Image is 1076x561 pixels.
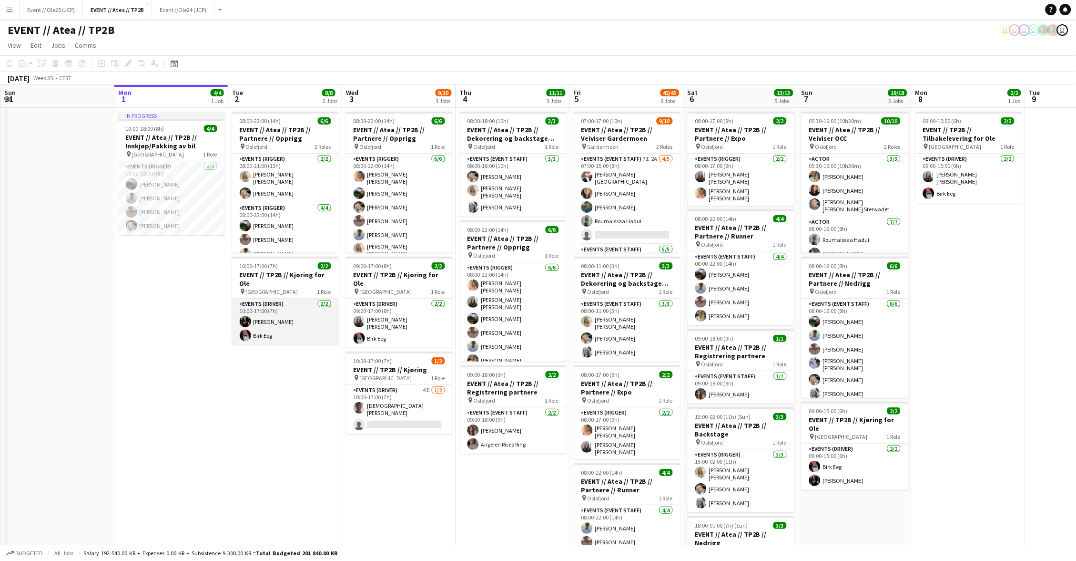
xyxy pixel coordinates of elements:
app-card-role: Actor7/708:00-16:00 (8h)Roumaissaa Hadui[PERSON_NAME] [802,217,908,338]
app-card-role: Events (Event Staff)2/209:00-18:00 (9h)[PERSON_NAME]Angelen Riseo Ring [460,407,567,454]
span: Sun [802,88,813,97]
app-job-card: 09:00-15:00 (6h)2/2EVENT // TP2B // Tilbakelevering for Ole [GEOGRAPHIC_DATA]1 RoleEvents (Driver... [915,112,1022,203]
app-user-avatar: Tarjei Tuv [1038,24,1049,36]
span: 42/45 [660,89,680,96]
span: 2/2 [318,262,331,270]
span: 1 Role [659,288,673,295]
span: 18:00-01:00 (7h) (Sun) [695,522,748,529]
app-card-role: Events (Event Staff)1/109:00-18:00 (9h)[PERSON_NAME] [688,371,794,404]
span: 4/4 [773,215,787,222]
app-card-role: Events (Event Staff)7I2A4/507:00-15:00 (8h)[PERSON_NAME][GEOGRAPHIC_DATA][PERSON_NAME][PERSON_NAM... [574,154,680,244]
span: 1 Role [1001,143,1015,150]
span: 08:00-11:00 (3h) [581,262,620,270]
app-job-card: In progress10:00-18:00 (8h)4/4EVENT // Atea // TP2B // Innkjøp/Pakking av bil [GEOGRAPHIC_DATA]1 ... [118,112,225,235]
app-job-card: 08:00-22:00 (14h)6/6EVENT // Atea // TP2B // Partnere // Opprigg Oslofjord2 RolesEvents (Rigger)2... [232,112,339,253]
span: 10:00-18:00 (8h) [126,125,164,132]
span: 8/8 [322,89,335,96]
span: 1 Role [545,143,559,150]
span: 09:00-18:00 (9h) [695,335,734,342]
span: 3/3 [773,522,787,529]
app-job-card: 08:00-22:00 (14h)4/4EVENT // Atea // TP2B // Partnere // Runner Oslofjord1 RoleEvents (Event Staf... [688,209,794,325]
span: 4/4 [204,125,217,132]
h3: EVENT // Atea // TP2B // Partnere // Opprigg [346,125,453,143]
span: 6/6 [546,226,559,233]
span: Oslofjord [588,495,609,502]
span: 4/4 [660,469,673,476]
span: Oslofjord [474,397,496,404]
span: Oslofjord [815,288,837,295]
span: Week 35 [31,74,55,82]
div: 3 Jobs [436,97,451,104]
app-user-avatar: Tarjei Tuv [1047,24,1059,36]
span: 1 Role [773,143,787,150]
span: 2/2 [660,371,673,378]
span: Mon [118,88,132,97]
span: All jobs [52,550,75,557]
h3: EVENT // Atea // TP2B // Backstage [688,421,794,438]
span: 3/3 [660,262,673,270]
span: Budgeted [15,550,43,557]
span: 10:00-17:00 (7h) [240,262,278,270]
app-job-card: 08:00-11:00 (3h)3/3EVENT // Atea // TP2B // Dekorering og backstage oppsett Oslofjord1 RoleEvents... [574,257,680,362]
div: Salary 192 540.00 KR + Expenses 0.00 KR + Subsistence 9 300.00 KR = [83,550,337,557]
span: 08:00-17:00 (9h) [695,117,734,125]
span: Oslofjord [588,288,609,295]
app-job-card: 07:00-17:00 (10h)9/10EVENT // Atea // TP2B // Veiviser Gardermoen Gardermoen2 RolesEvents (Event ... [574,112,680,253]
span: 09:00-15:00 (6h) [923,117,962,125]
span: Thu [460,88,472,97]
span: 08:00-16:00 (8h) [809,262,848,270]
app-card-role: Events (Rigger)6/608:00-22:00 (14h)[PERSON_NAME] [PERSON_NAME][PERSON_NAME][PERSON_NAME][PERSON_N... [346,154,453,261]
app-job-card: 10:00-17:00 (7h)2/2EVENT // TP2B // Kjøring for Ole [GEOGRAPHIC_DATA]1 RoleEvents (Driver)2/210:0... [232,257,339,345]
h3: EVENT // Atea // TP2B // Nedrigg [688,530,794,547]
span: [GEOGRAPHIC_DATA] [360,374,412,382]
div: 2 Jobs [323,97,337,104]
span: 4/4 [211,89,224,96]
app-user-avatar: Ylva Barane [1028,24,1040,36]
span: [GEOGRAPHIC_DATA] [815,433,868,440]
app-card-role: Events (Event Staff)5/5 [574,244,680,335]
span: 1 Role [431,143,445,150]
span: 6/6 [432,117,445,125]
span: Tue [232,88,243,97]
span: 09:00-17:00 (8h) [354,262,392,270]
span: 1 Role [887,433,901,440]
span: Jobs [51,41,65,50]
span: 11/11 [547,89,566,96]
span: 2/2 [887,407,901,415]
div: 05:30-16:00 (10h30m)10/10EVENT // Atea // TP2B // Veiviser OCC Oslofjord2 RolesActor3/305:30-16:0... [802,112,908,253]
span: 09:00-15:00 (6h) [809,407,848,415]
span: 1 Role [431,374,445,382]
span: Oslofjord [588,397,609,404]
span: Sat [688,88,698,97]
div: 08:00-22:00 (14h)6/6EVENT // Atea // TP2B // Partnere // Opprigg Oslofjord1 RoleEvents (Rigger)6/... [460,220,567,362]
button: Budgeted [5,548,44,559]
app-job-card: 09:00-18:00 (9h)2/2EVENT // Atea // TP2B // Registrering partnere Oslofjord1 RoleEvents (Event St... [460,365,567,454]
span: View [8,41,21,50]
span: 10/10 [882,117,901,125]
h3: EVENT // Atea // TP2B // Partnere // Runner [574,477,680,494]
div: 08:00-18:00 (10h)3/3EVENT // Atea // TP2B // Dekorering og backstage oppsett Oslofjord1 RoleEvent... [460,112,567,217]
span: 15:00-02:00 (11h) (Sun) [695,413,751,420]
button: Event // Ole25 (JCP) [20,0,83,19]
app-card-role: Actor3/305:30-16:00 (10h30m)[PERSON_NAME][PERSON_NAME][PERSON_NAME] [PERSON_NAME] Stenvadet [802,154,908,217]
app-card-role: Events (Rigger)2/208:00-21:00 (13h)[PERSON_NAME] [PERSON_NAME][PERSON_NAME] [232,154,339,203]
span: 1/1 [773,335,787,342]
h3: EVENT // Atea // TP2B // Partnere // Opprigg [232,125,339,143]
a: Jobs [47,39,69,52]
span: Sun [4,88,16,97]
app-card-role: Events (Driver)2/210:00-17:00 (7h)[PERSON_NAME]Birk Eeg [232,299,339,345]
span: 2 Roles [315,143,331,150]
div: 08:00-22:00 (14h)6/6EVENT // Atea // TP2B // Partnere // Opprigg Oslofjord1 RoleEvents (Rigger)6/... [346,112,453,253]
span: 08:00-18:00 (10h) [467,117,509,125]
app-job-card: 09:00-17:00 (8h)2/2EVENT // TP2B // Kjøring for Ole [GEOGRAPHIC_DATA]1 RoleEvents (Driver)2/209:0... [346,257,453,348]
span: 18/18 [888,89,907,96]
app-user-avatar: Ole Rise [1057,24,1068,36]
h3: EVENT // TP2B // Kjøring for Ole [232,270,339,288]
app-card-role: Events (Rigger)2/208:00-17:00 (9h)[PERSON_NAME] [PERSON_NAME][PERSON_NAME] [PERSON_NAME] [574,407,680,459]
span: Oslofjord [701,361,723,368]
